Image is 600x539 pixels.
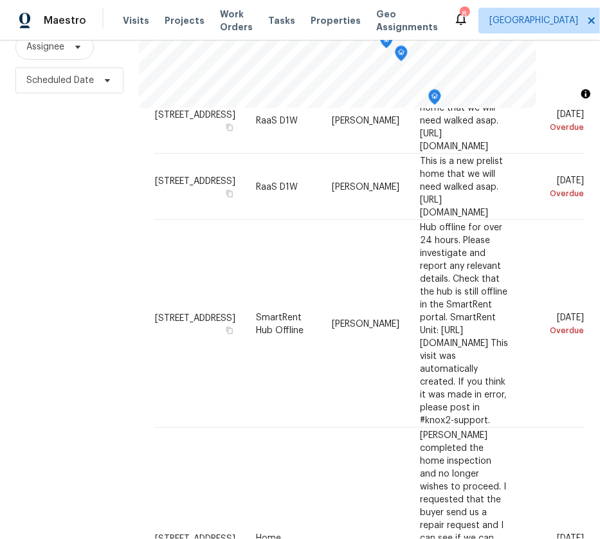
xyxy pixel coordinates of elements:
span: RaaS D1W [256,116,298,125]
span: [STREET_ADDRESS] [155,110,235,119]
span: Work Orders [220,8,253,33]
div: Overdue [529,187,584,199]
span: Tasks [268,16,295,25]
span: Geo Assignments [376,8,438,33]
span: This is a new prelist home that we will need walked asap. [URL][DOMAIN_NAME] [420,156,503,217]
div: Overdue [529,324,584,336]
div: 8 [460,8,469,21]
span: [PERSON_NAME] [332,116,399,125]
button: Copy Address [224,324,235,336]
div: Map marker [395,46,408,66]
span: [STREET_ADDRESS] [155,176,235,185]
div: Map marker [380,33,393,53]
button: Copy Address [224,121,235,132]
span: [DATE] [529,109,584,133]
span: [PERSON_NAME] [332,319,399,328]
span: [GEOGRAPHIC_DATA] [489,14,578,27]
span: Hub offline for over 24 hours. Please investigate and report any relevant details. Check that the... [420,223,508,425]
button: Toggle attribution [578,86,594,102]
span: This is a new prelist home that we will need walked asap. [URL][DOMAIN_NAME] [420,90,503,151]
span: Scheduled Date [26,74,94,87]
span: [PERSON_NAME] [332,182,399,191]
span: Properties [311,14,361,27]
span: [STREET_ADDRESS] [155,313,235,322]
span: [DATE] [529,176,584,199]
span: Toggle attribution [582,87,590,101]
span: RaaS D1W [256,182,298,191]
span: Visits [123,14,149,27]
span: Projects [165,14,205,27]
span: Assignee [26,41,64,53]
span: [DATE] [529,313,584,336]
button: Copy Address [224,187,235,199]
div: Overdue [529,120,584,133]
div: Map marker [428,89,441,109]
span: SmartRent Hub Offline [256,313,304,334]
span: Maestro [44,14,86,27]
